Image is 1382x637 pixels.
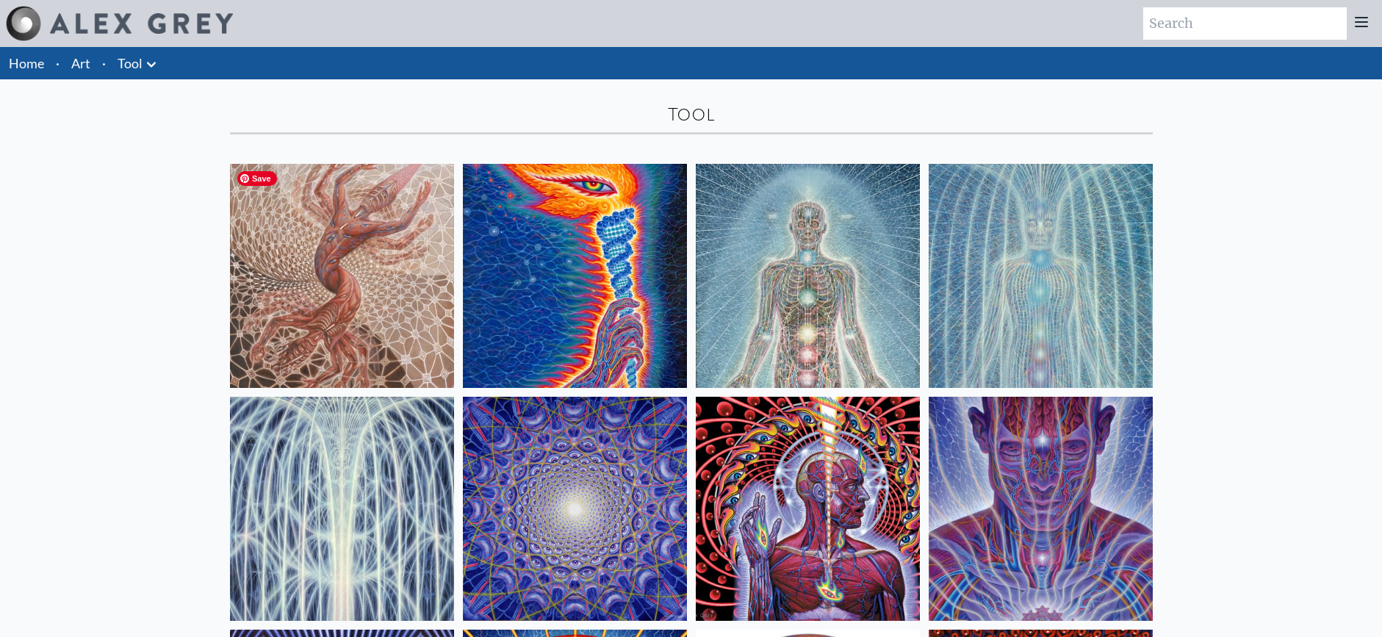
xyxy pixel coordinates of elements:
a: Art [71,53,90,73]
li: · [96,47,112,79]
img: Mystic Eye, 2018, Alex Grey [929,397,1153,621]
a: Home [9,55,44,71]
div: Tool [230,103,1153,126]
input: Search [1143,7,1347,40]
a: Tool [118,53,143,73]
span: Save [237,171,277,186]
li: · [50,47,65,79]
